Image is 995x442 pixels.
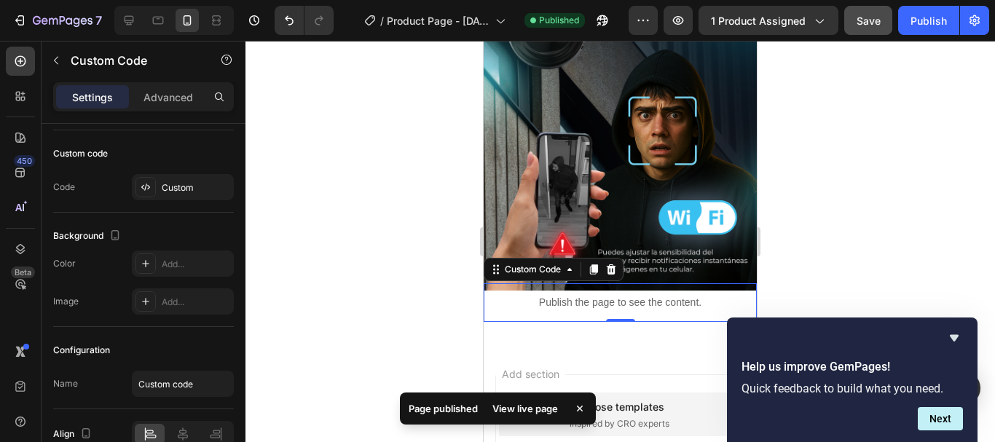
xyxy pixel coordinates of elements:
[53,226,124,246] div: Background
[539,14,579,27] span: Published
[95,12,102,29] p: 7
[387,13,489,28] span: Product Page - [DATE] 21:50:04
[484,398,567,419] div: View live page
[53,344,110,357] div: Configuration
[380,13,384,28] span: /
[699,6,838,35] button: 1 product assigned
[275,6,334,35] div: Undo/Redo
[162,258,230,271] div: Add...
[6,6,109,35] button: 7
[53,181,75,194] div: Code
[409,401,478,416] p: Page published
[11,267,35,278] div: Beta
[72,90,113,105] p: Settings
[711,13,806,28] span: 1 product assigned
[484,41,757,442] iframe: Design area
[14,155,35,167] div: 450
[742,329,963,430] div: Help us improve GemPages!
[742,358,963,376] h2: Help us improve GemPages!
[918,407,963,430] button: Next question
[857,15,881,27] span: Save
[742,382,963,395] p: Quick feedback to build what you need.
[143,90,193,105] p: Advanced
[945,329,963,347] button: Hide survey
[911,13,947,28] div: Publish
[162,296,230,309] div: Add...
[162,181,230,194] div: Custom
[844,6,892,35] button: Save
[53,147,108,160] div: Custom code
[53,295,79,308] div: Image
[71,52,194,69] p: Custom Code
[898,6,959,35] button: Publish
[53,377,78,390] div: Name
[53,257,76,270] div: Color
